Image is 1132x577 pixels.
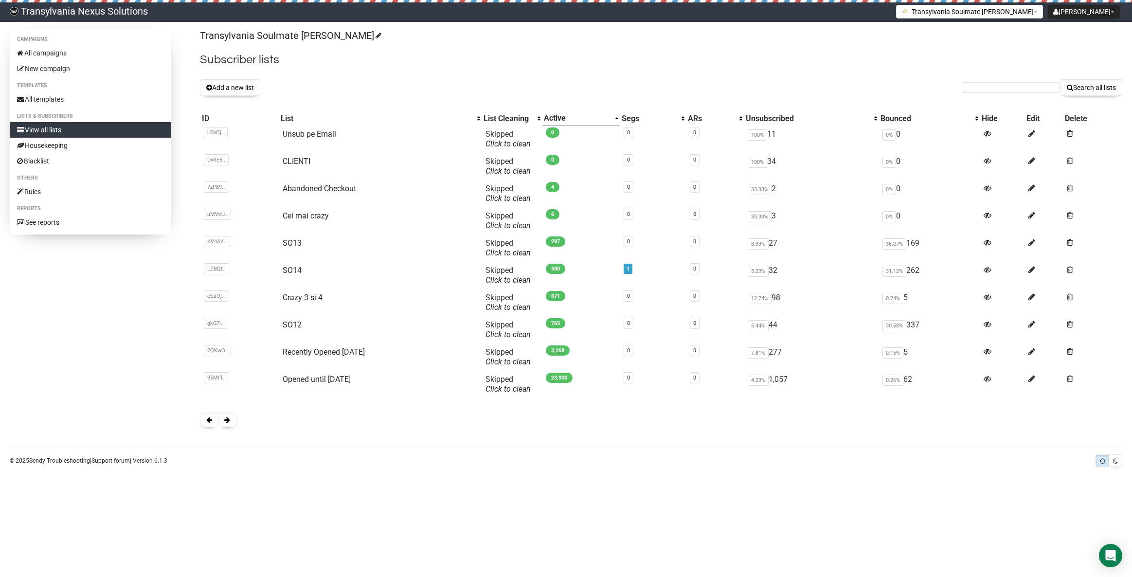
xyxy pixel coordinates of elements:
[748,184,772,195] span: 33.33%
[546,182,559,192] span: 4
[485,275,531,285] a: Click to clean
[686,111,744,126] th: ARs: No sort applied, activate to apply an ascending sort
[748,266,769,277] span: 5.23%
[879,207,979,234] td: 0
[744,343,879,371] td: 277
[485,157,531,176] span: Skipped
[627,347,630,354] a: 0
[204,154,229,165] span: DvRe5..
[980,111,1024,126] th: Hide: No sort applied, sorting is disabled
[693,293,696,299] a: 0
[748,320,769,331] span: 5.44%
[10,138,171,153] a: Housekeeping
[693,238,696,245] a: 0
[283,320,302,329] a: SO12
[748,211,772,222] span: 33.33%
[693,347,696,354] a: 0
[882,211,896,222] span: 0%
[1024,111,1063,126] th: Edit: No sort applied, sorting is disabled
[281,114,472,124] div: List
[744,262,879,289] td: 32
[744,316,879,343] td: 44
[10,203,171,215] li: Reports
[283,157,310,166] a: CLIENTI
[200,51,1122,69] h2: Subscriber lists
[693,129,696,136] a: 0
[485,384,531,394] a: Click to clean
[204,290,228,302] span: cSaOj..
[485,375,531,394] span: Skipped
[29,457,45,464] a: Sendy
[485,303,531,312] a: Click to clean
[546,155,559,165] span: 0
[204,127,228,138] span: U3vOj..
[627,238,630,245] a: 0
[627,157,630,163] a: 0
[748,293,772,304] span: 12.74%
[693,375,696,381] a: 0
[627,266,629,272] a: 1
[879,289,979,316] td: 5
[279,111,482,126] th: List: No sort applied, activate to apply an ascending sort
[1048,5,1120,18] button: [PERSON_NAME]
[882,320,906,331] span: 30.58%
[283,293,323,302] a: Crazy 3 si 4
[748,375,769,386] span: 4.23%
[485,248,531,257] a: Click to clean
[744,126,879,153] td: 11
[283,266,302,275] a: SO14
[982,114,1023,124] div: Hide
[879,126,979,153] td: 0
[204,318,227,329] span: gkG7l..
[748,347,769,359] span: 7.81%
[627,184,630,190] a: 0
[546,373,573,383] span: 23,920
[200,111,279,126] th: ID: No sort applied, sorting is disabled
[202,114,277,124] div: ID
[1026,114,1061,124] div: Edit
[485,266,531,285] span: Skipped
[485,293,531,312] span: Skipped
[546,318,565,328] span: 765
[200,30,380,41] a: Transylvania Soulmate [PERSON_NAME]
[47,457,90,464] a: Troubleshooting
[546,236,565,247] span: 297
[882,347,903,359] span: 0.15%
[283,211,329,220] a: Cei mai crazy
[882,157,896,168] span: 0%
[10,122,171,138] a: View all lists
[879,234,979,262] td: 169
[693,266,696,272] a: 0
[744,289,879,316] td: 98
[10,110,171,122] li: Lists & subscribers
[627,375,630,381] a: 0
[485,238,531,257] span: Skipped
[879,316,979,343] td: 337
[1099,544,1122,567] div: Open Intercom Messenger
[748,157,767,168] span: 100%
[10,455,167,466] p: © 2025 | | | Version 6.1.3
[882,375,903,386] span: 0.26%
[882,184,896,195] span: 0%
[283,129,336,139] a: Unsub pe Email
[482,111,542,126] th: List Cleaning: No sort applied, activate to apply an ascending sort
[283,347,365,357] a: Recently Opened [DATE]
[879,343,979,371] td: 5
[542,111,620,126] th: Active: Ascending sort applied, activate to apply a descending sort
[744,180,879,207] td: 2
[485,211,531,230] span: Skipped
[880,114,970,124] div: Bounced
[546,209,559,219] span: 6
[622,114,676,124] div: Segs
[546,264,565,274] span: 580
[485,330,531,339] a: Click to clean
[204,345,231,356] span: 2QKwO..
[204,263,229,274] span: LZBQf..
[879,262,979,289] td: 262
[10,215,171,230] a: See reports
[204,181,228,193] span: 7zP89..
[620,111,685,126] th: Segs: No sort applied, activate to apply an ascending sort
[283,184,356,193] a: Abandoned Checkout
[10,91,171,107] a: All templates
[485,357,531,366] a: Click to clean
